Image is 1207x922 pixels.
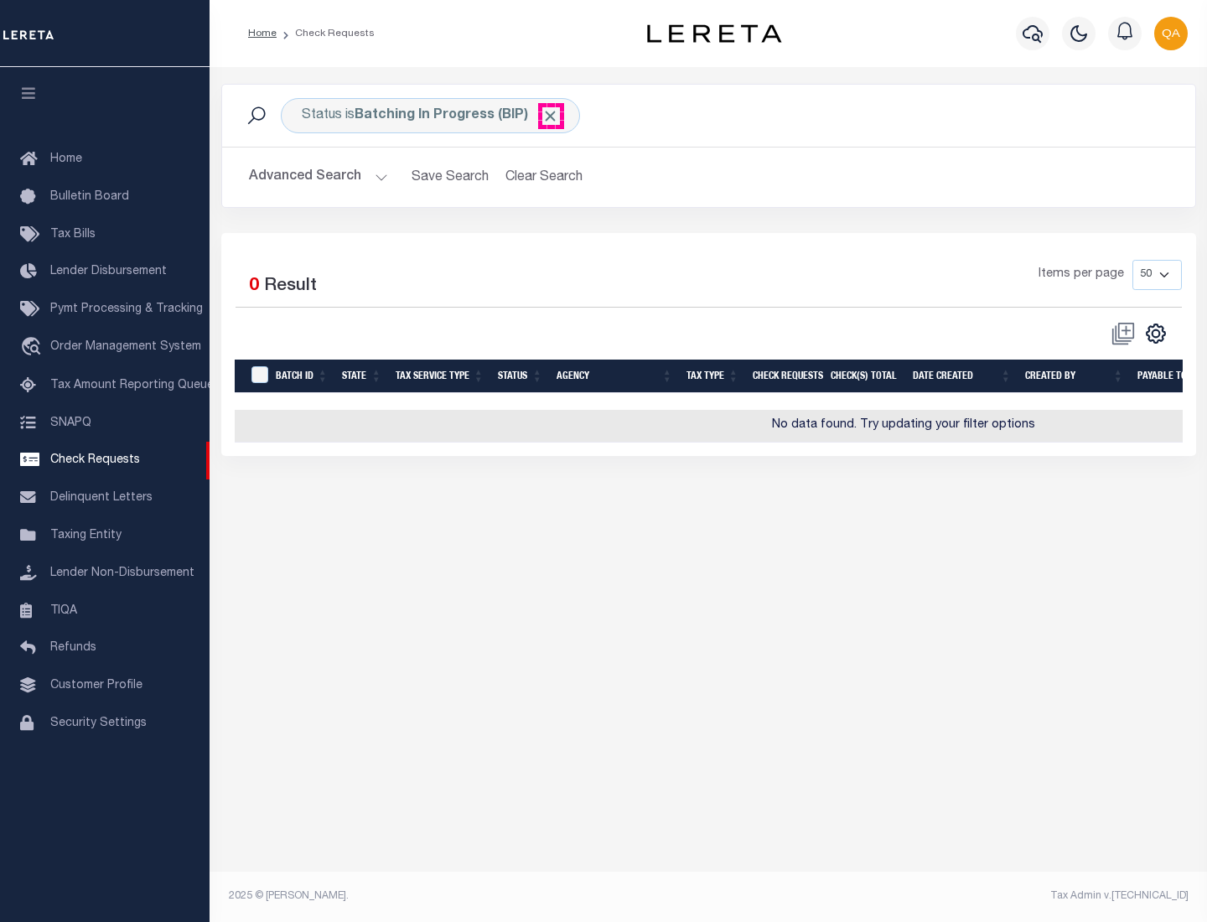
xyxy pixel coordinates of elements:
[50,717,147,729] span: Security Settings
[50,153,82,165] span: Home
[20,337,47,359] i: travel_explore
[249,277,259,295] span: 0
[401,161,499,194] button: Save Search
[50,567,194,579] span: Lender Non-Disbursement
[1018,360,1131,394] th: Created By: activate to sort column ascending
[647,24,781,43] img: logo-dark.svg
[355,109,559,122] b: Batching In Progress (BIP)
[1154,17,1188,50] img: svg+xml;base64,PHN2ZyB4bWxucz0iaHR0cDovL3d3dy53My5vcmcvMjAwMC9zdmciIHBvaW50ZXItZXZlbnRzPSJub25lIi...
[277,26,375,41] li: Check Requests
[389,360,491,394] th: Tax Service Type: activate to sort column ascending
[50,642,96,654] span: Refunds
[50,303,203,315] span: Pymt Processing & Tracking
[50,680,142,691] span: Customer Profile
[906,360,1018,394] th: Date Created: activate to sort column ascending
[550,360,680,394] th: Agency: activate to sort column ascending
[248,28,277,39] a: Home
[499,161,590,194] button: Clear Search
[335,360,389,394] th: State: activate to sort column ascending
[50,191,129,203] span: Bulletin Board
[50,380,214,391] span: Tax Amount Reporting Queue
[680,360,746,394] th: Tax Type: activate to sort column ascending
[281,98,580,133] div: Status is
[541,107,559,125] span: Click to Remove
[1039,266,1124,284] span: Items per page
[50,492,153,504] span: Delinquent Letters
[50,341,201,353] span: Order Management System
[746,360,824,394] th: Check Requests
[50,417,91,428] span: SNAPQ
[50,530,122,541] span: Taxing Entity
[50,266,167,277] span: Lender Disbursement
[50,229,96,241] span: Tax Bills
[249,161,388,194] button: Advanced Search
[824,360,906,394] th: Check(s) Total
[264,273,317,300] label: Result
[269,360,335,394] th: Batch Id: activate to sort column ascending
[721,888,1189,904] div: Tax Admin v.[TECHNICAL_ID]
[491,360,550,394] th: Status: activate to sort column ascending
[50,604,77,616] span: TIQA
[216,888,709,904] div: 2025 © [PERSON_NAME].
[50,454,140,466] span: Check Requests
